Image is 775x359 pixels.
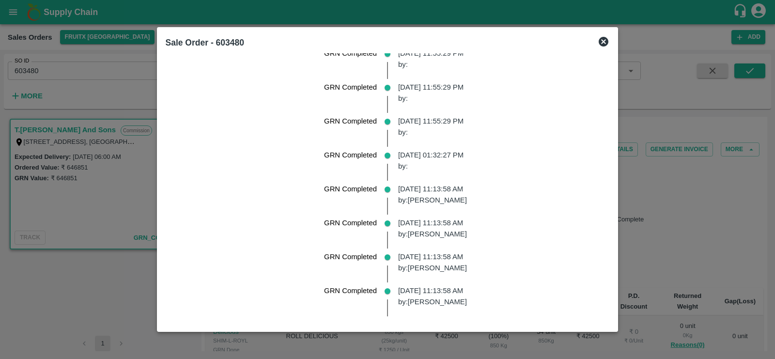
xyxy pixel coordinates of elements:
p: [DATE] 01:32:27 PM by: [398,150,602,172]
p: GRN Completed [173,48,377,59]
p: [DATE] 11:13:58 AM by: [PERSON_NAME] [398,218,602,239]
p: GRN Completed [173,251,377,262]
p: GRN Completed [173,116,377,126]
p: [DATE] 11:13:58 AM by: [PERSON_NAME] [398,251,602,273]
p: GRN Completed [173,150,377,160]
p: GRN Completed [173,184,377,194]
p: [DATE] 11:55:29 PM by: [398,48,602,70]
p: GRN Completed [173,285,377,296]
p: [DATE] 11:55:29 PM by: [398,116,602,138]
b: Sale Order - 603480 [166,38,244,47]
p: GRN Completed [173,82,377,93]
p: GRN Completed [173,218,377,228]
p: [DATE] 11:13:58 AM by: [PERSON_NAME] [398,285,602,307]
p: [DATE] 11:13:58 AM by: [PERSON_NAME] [398,184,602,205]
p: [DATE] 11:55:29 PM by: [398,82,602,104]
